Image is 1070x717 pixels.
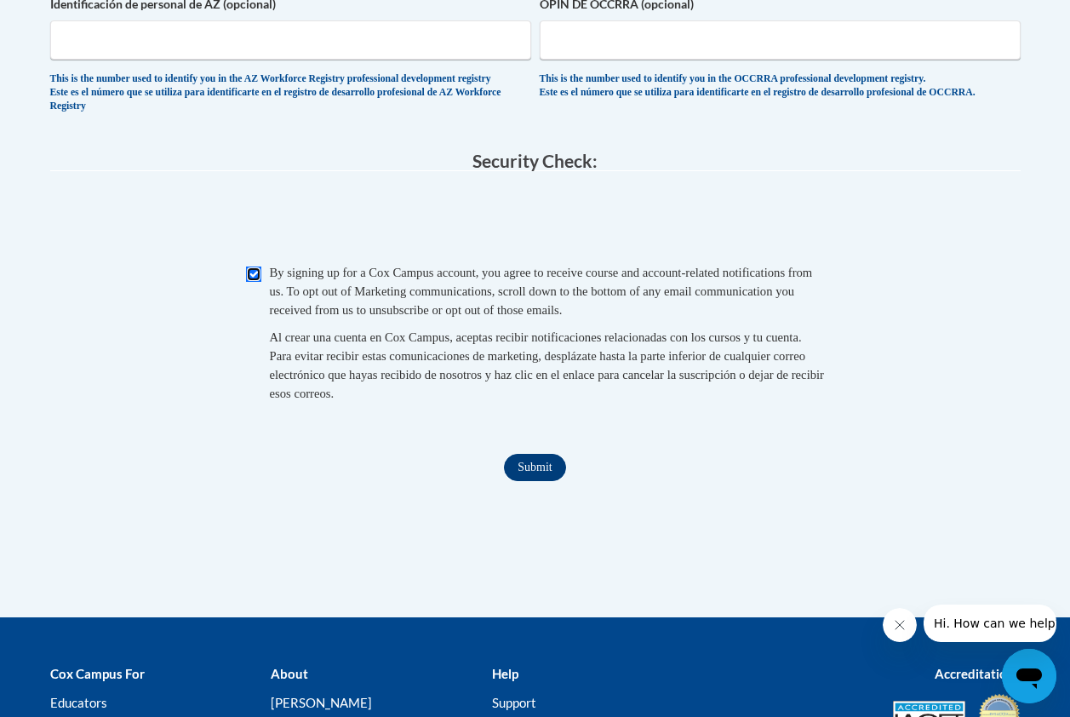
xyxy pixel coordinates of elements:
[492,666,518,681] b: Help
[924,605,1056,642] iframe: Message from company
[504,454,565,481] input: Submit
[935,666,1021,681] b: Accreditations
[472,150,598,171] span: Security Check:
[883,608,917,642] iframe: Close message
[270,330,824,400] span: Al crear una cuenta en Cox Campus, aceptas recibir notificaciones relacionadas con los cursos y t...
[10,12,138,26] span: Hi. How can we help?
[270,266,813,317] span: By signing up for a Cox Campus account, you agree to receive course and account-related notificat...
[406,188,665,255] iframe: reCAPTCHA
[540,72,1021,100] div: This is the number used to identify you in the OCCRRA professional development registry. Este es ...
[492,695,536,710] a: Support
[50,72,531,114] div: This is the number used to identify you in the AZ Workforce Registry professional development reg...
[50,666,145,681] b: Cox Campus For
[1002,649,1056,703] iframe: Button to launch messaging window
[271,666,308,681] b: About
[50,695,107,710] a: Educators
